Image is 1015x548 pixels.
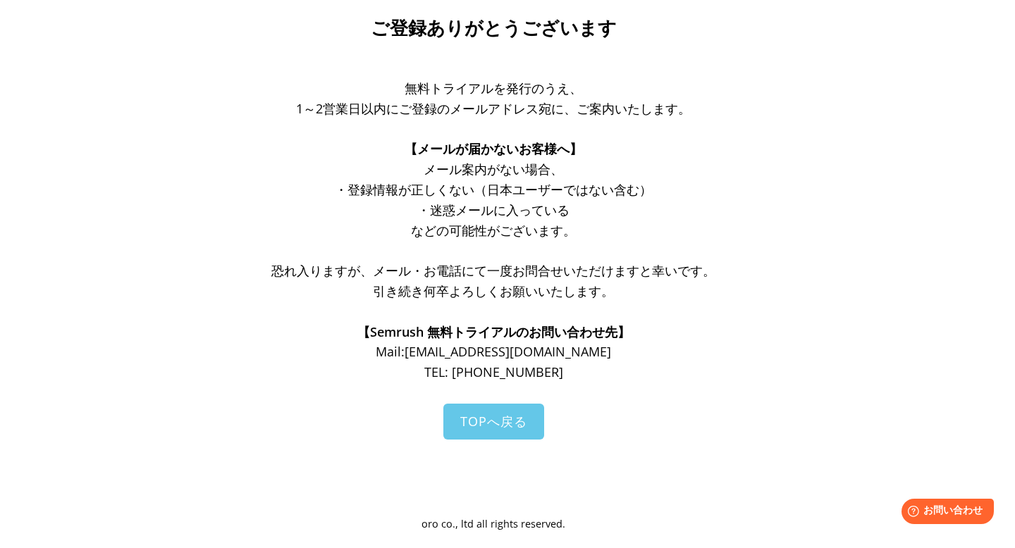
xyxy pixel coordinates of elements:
span: 無料トライアルを発行のうえ、 [405,80,582,96]
span: TEL: [PHONE_NUMBER] [424,363,563,380]
span: Mail: [EMAIL_ADDRESS][DOMAIN_NAME] [376,343,611,360]
iframe: Help widget launcher [890,493,999,533]
span: ・迷惑メールに入っている [417,201,570,218]
span: oro co., ltd all rights reserved. [422,517,565,530]
span: 引き続き何卒よろしくお願いいたします。 [373,282,614,299]
span: 恐れ入りますが、メール・お電話にて一度お問合せいただけますと幸いです。 [271,262,715,279]
span: 【メールが届かないお客様へ】 [405,140,582,157]
span: ・登録情報が正しくない（日本ユーザーではない含む） [335,181,652,198]
span: ご登録ありがとうございます [371,18,617,39]
span: TOPへ戻る [460,413,527,430]
span: 【Semrush 無料トライアルのお問い合わせ先】 [357,323,630,340]
span: 1～2営業日以内にご登録のメールアドレス宛に、ご案内いたします。 [296,100,691,117]
span: メール案内がない場合、 [424,161,563,178]
span: などの可能性がございます。 [411,222,576,239]
a: TOPへ戻る [443,404,544,440]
